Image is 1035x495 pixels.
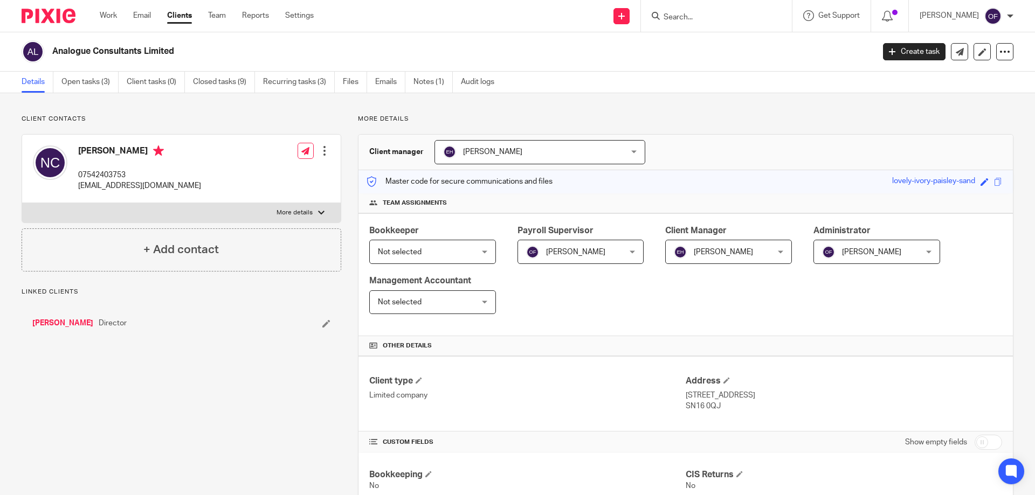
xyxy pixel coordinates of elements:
h4: CUSTOM FIELDS [369,438,686,447]
span: Not selected [378,248,422,256]
h3: Client manager [369,147,424,157]
input: Search [663,13,760,23]
img: svg%3E [822,246,835,259]
img: svg%3E [526,246,539,259]
img: svg%3E [443,145,456,158]
a: Email [133,10,151,21]
span: [PERSON_NAME] [463,148,522,156]
p: Master code for secure communications and files [367,176,553,187]
a: Create task [883,43,946,60]
h2: Analogue Consultants Limited [52,46,704,57]
a: Work [100,10,117,21]
span: No [369,482,379,490]
span: Team assignments [383,199,447,207]
h4: [PERSON_NAME] [78,145,201,159]
h4: CIS Returns [686,469,1002,480]
img: svg%3E [22,40,44,63]
span: Administrator [813,226,871,235]
h4: + Add contact [143,241,219,258]
span: [PERSON_NAME] [546,248,605,256]
span: [PERSON_NAME] [842,248,901,256]
p: 07542403753 [78,170,201,180]
a: Recurring tasks (3) [263,72,335,93]
span: Payroll Supervisor [517,226,594,235]
h4: Client type [369,375,686,387]
p: Client contacts [22,115,341,123]
i: Primary [153,145,164,156]
p: Linked clients [22,288,341,296]
img: svg%3E [674,246,687,259]
span: No [686,482,695,490]
p: Limited company [369,390,686,401]
a: Settings [285,10,314,21]
span: [PERSON_NAME] [694,248,753,256]
a: Open tasks (3) [61,72,119,93]
a: Audit logs [461,72,502,93]
a: [PERSON_NAME] [32,318,93,329]
a: Reports [242,10,269,21]
p: [EMAIL_ADDRESS][DOMAIN_NAME] [78,180,201,191]
img: svg%3E [984,8,1002,25]
a: Team [208,10,226,21]
p: SN16 0QJ [686,401,1002,412]
h4: Address [686,375,1002,387]
img: Pixie [22,9,75,23]
a: Closed tasks (9) [193,72,255,93]
span: Client Manager [665,226,727,235]
a: Emails [375,72,405,93]
span: Get Support [818,12,860,19]
a: Notes (1) [413,72,453,93]
div: lovely-ivory-paisley-sand [892,176,975,188]
p: [STREET_ADDRESS] [686,390,1002,401]
a: Clients [167,10,192,21]
a: Client tasks (0) [127,72,185,93]
span: Other details [383,341,432,350]
span: Not selected [378,298,422,306]
a: Files [343,72,367,93]
h4: Bookkeeping [369,469,686,480]
a: Details [22,72,53,93]
p: [PERSON_NAME] [920,10,979,21]
label: Show empty fields [905,437,967,448]
img: svg%3E [33,145,67,180]
span: Management Accountant [369,276,471,285]
span: Director [99,318,127,329]
p: More details [358,115,1013,123]
p: More details [277,208,313,217]
span: Bookkeeper [369,226,419,235]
